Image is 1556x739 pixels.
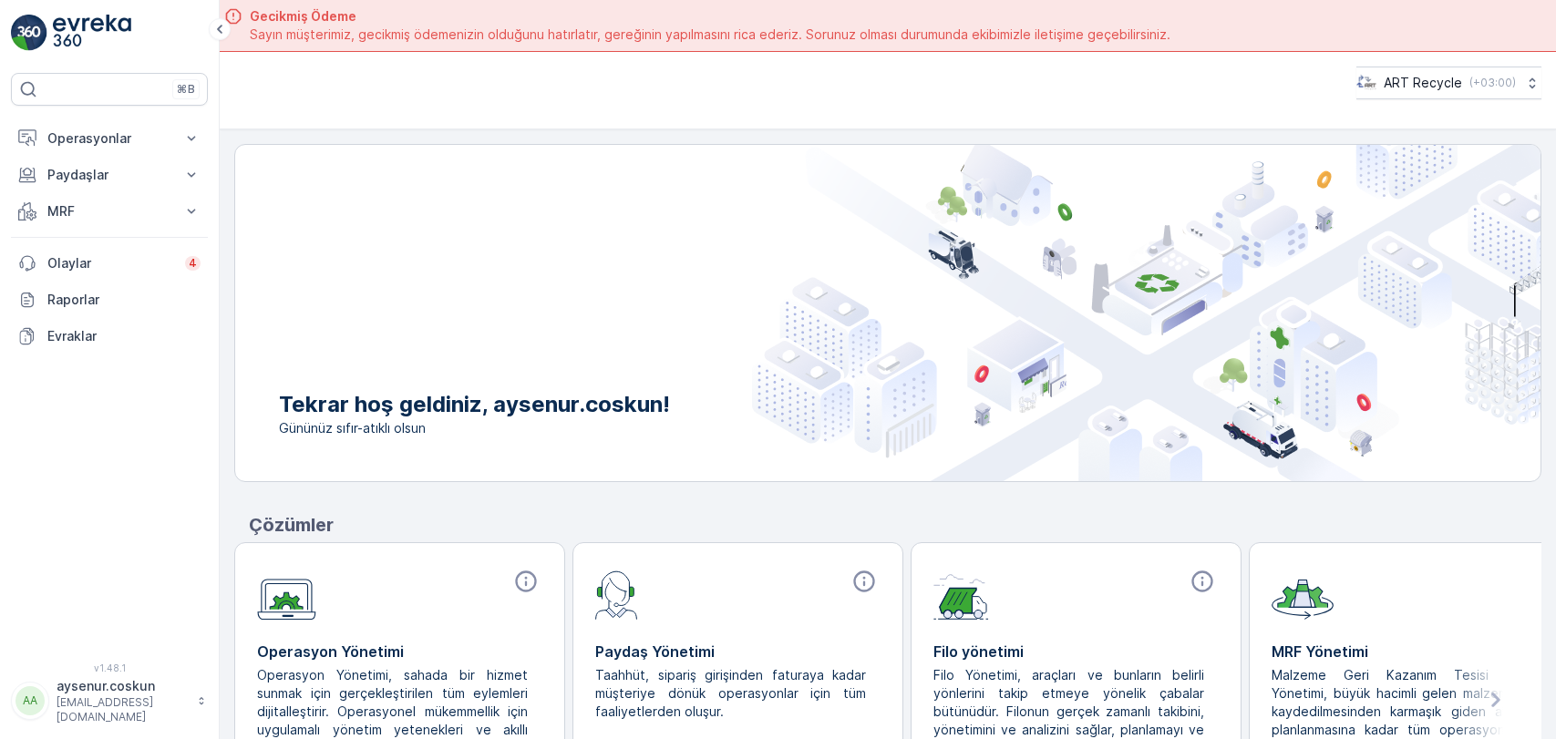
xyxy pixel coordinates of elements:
[57,695,188,724] p: [EMAIL_ADDRESS][DOMAIN_NAME]
[595,569,638,620] img: module-icon
[11,318,208,354] a: Evraklar
[1272,569,1334,620] img: module-icon
[47,202,171,221] p: MRF
[933,641,1219,662] p: Filo yönetimi
[257,569,316,621] img: module-icon
[53,15,131,51] img: logo_light-DOdMpM7g.png
[249,511,1541,539] p: Çözümler
[1356,73,1376,93] img: image_23.png
[250,7,1170,26] span: Gecikmiş Ödeme
[11,193,208,230] button: MRF
[57,677,188,695] p: aysenur.coskun
[1469,76,1516,90] p: ( +03:00 )
[279,419,670,437] span: Gününüz sıfır-atıklı olsun
[11,15,47,51] img: logo
[250,26,1170,44] span: Sayın müşterimiz, gecikmiş ödemenizin olduğunu hatırlatır, gereğinin yapılmasını rica ederiz. Sor...
[279,390,670,419] p: Tekrar hoş geldiniz, aysenur.coskun!
[11,677,208,724] button: AAaysenur.coskun[EMAIL_ADDRESS][DOMAIN_NAME]
[47,327,201,345] p: Evraklar
[47,129,171,148] p: Operasyonlar
[11,157,208,193] button: Paydaşlar
[257,641,542,662] p: Operasyon Yönetimi
[1384,74,1462,92] p: ART Recycle
[11,662,208,673] span: v 1.48.1
[11,245,208,282] a: Olaylar4
[11,120,208,157] button: Operasyonlar
[752,145,1541,481] img: city illustration
[47,254,174,272] p: Olaylar
[189,256,197,271] p: 4
[595,641,881,662] p: Paydaş Yönetimi
[47,291,201,309] p: Raporlar
[47,166,171,184] p: Paydaşlar
[933,569,989,620] img: module-icon
[15,686,45,715] div: AA
[1356,67,1541,99] button: ART Recycle(+03:00)
[177,82,195,97] p: ⌘B
[595,666,866,721] p: Taahhüt, sipariş girişinden faturaya kadar müşteriye dönük operasyonlar için tüm faaliyetlerden o...
[11,282,208,318] a: Raporlar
